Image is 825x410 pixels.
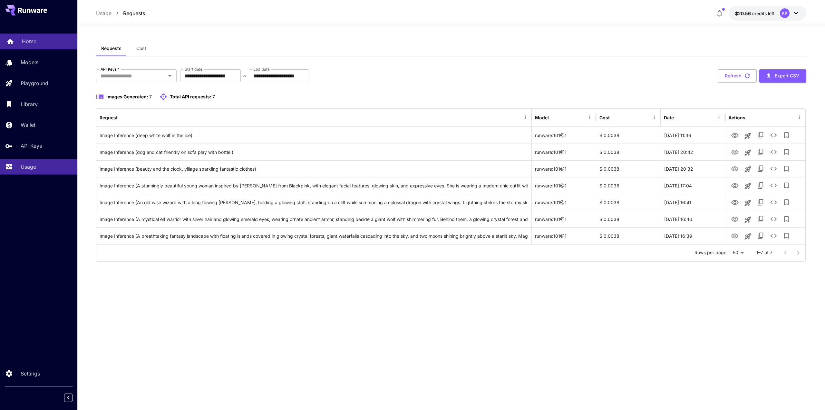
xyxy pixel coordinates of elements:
button: View Image [728,195,741,209]
div: Click to copy prompt [100,194,528,211]
div: Click to copy prompt [100,228,528,244]
button: Menu [650,113,659,122]
a: Requests [123,9,145,17]
div: $ 0.0038 [596,227,661,244]
div: Click to copy prompt [100,144,528,160]
div: Model [535,115,549,120]
button: Add to library [780,229,793,242]
button: View Image [728,212,741,225]
button: Copy TaskUUID [754,196,767,209]
div: 21 Aug, 2025 16:41 [661,194,725,211]
button: Copy TaskUUID [754,229,767,242]
button: Refresh [718,69,757,83]
div: Click to copy prompt [100,161,528,177]
div: 21 Aug, 2025 17:04 [661,177,725,194]
span: Cost [136,45,146,51]
button: Add to library [780,162,793,175]
button: Launch in playground [741,196,754,209]
button: Open [165,71,174,80]
div: Collapse sidebar [69,392,77,404]
p: 1–7 of 7 [756,249,772,256]
button: View Image [728,229,741,242]
div: runware:101@1 [532,160,596,177]
button: See details [767,196,780,209]
button: Add to library [780,196,793,209]
button: See details [767,179,780,192]
div: 50 [730,248,746,257]
button: See details [767,162,780,175]
p: API Keys [21,142,42,150]
p: Models [21,58,38,66]
div: $ 0.0038 [596,177,661,194]
button: Launch in playground [741,129,754,142]
div: runware:101@1 [532,127,596,144]
p: Home [22,37,36,45]
button: Add to library [780,129,793,142]
div: Actions [728,115,745,120]
label: End date [253,66,269,72]
span: Requests [101,45,121,51]
button: Sort [610,113,619,122]
div: 21 Aug, 2025 16:39 [661,227,725,244]
p: Usage [21,163,36,171]
div: 21 Aug, 2025 16:40 [661,211,725,227]
button: Menu [714,113,723,122]
nav: breadcrumb [96,9,145,17]
button: See details [767,213,780,225]
span: 7 [212,94,215,99]
div: runware:101@1 [532,211,596,227]
p: Wallet [21,121,35,129]
span: Images Generated: [106,94,148,99]
button: Copy TaskUUID [754,145,767,158]
button: $20.558KK [729,6,806,21]
div: Click to copy prompt [100,127,528,144]
button: Sort [118,113,127,122]
button: See details [767,129,780,142]
p: ~ [243,72,247,80]
label: API Keys [101,66,119,72]
button: View Image [728,145,741,158]
div: $ 0.0038 [596,211,661,227]
a: Usage [96,9,112,17]
p: Playground [21,79,48,87]
div: runware:101@1 [532,194,596,211]
p: Library [21,100,38,108]
div: Request [100,115,118,120]
div: 21 Aug, 2025 20:42 [661,144,725,160]
button: Launch in playground [741,213,754,226]
div: $ 0.0038 [596,127,661,144]
button: Copy TaskUUID [754,129,767,142]
button: See details [767,145,780,158]
button: Menu [795,113,804,122]
div: $ 0.0038 [596,194,661,211]
div: $ 0.0038 [596,160,661,177]
button: Launch in playground [741,230,754,243]
button: Sort [675,113,684,122]
div: $20.558 [735,10,775,17]
button: Add to library [780,145,793,158]
button: Launch in playground [741,146,754,159]
div: Date [664,115,674,120]
div: KK [780,8,790,18]
label: Start date [185,66,202,72]
button: See details [767,229,780,242]
button: Launch in playground [741,180,754,193]
span: credits left [752,11,775,16]
div: Cost [599,115,610,120]
div: Click to copy prompt [100,211,528,227]
button: View Image [728,179,741,192]
span: $20.56 [735,11,752,16]
span: Total API requests: [170,94,211,99]
div: runware:101@1 [532,227,596,244]
button: Collapse sidebar [64,394,73,402]
button: View Image [728,162,741,175]
button: Add to library [780,213,793,225]
button: Copy TaskUUID [754,179,767,192]
button: View Image [728,128,741,142]
p: Rows per page: [694,249,728,256]
button: Menu [521,113,530,122]
button: Sort [549,113,558,122]
button: Menu [585,113,594,122]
